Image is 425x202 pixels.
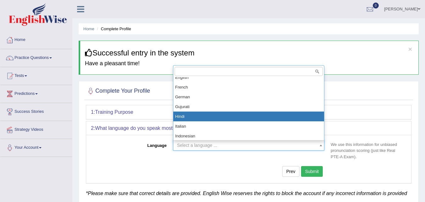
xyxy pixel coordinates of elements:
div: 2: [86,121,411,135]
a: Success Stories [0,103,72,119]
button: Prev [282,166,299,177]
em: *Please make sure that correct details are provided. English Wise reserves the rights to block th... [86,191,407,196]
h2: Complete Your Profile [86,86,150,96]
li: Hindi [173,112,324,121]
a: Your Account [0,139,72,155]
a: Home [0,31,72,47]
button: × [408,46,412,52]
li: German [173,92,324,102]
li: Italian [173,121,324,131]
a: Practice Questions [0,49,72,65]
b: What language do you speak mostly at home? [95,125,199,131]
a: Strategy Videos [0,121,72,137]
b: Training Purpose [95,109,133,115]
li: Complete Profile [95,26,131,32]
h4: Have a pleasant time! [85,61,414,67]
span: 0 [373,3,379,9]
p: We use this information for unbiased pronunciation scoring (just like Real PTE-A Exam). [327,141,406,159]
span: Select a language ... [177,143,217,148]
li: English [173,72,324,82]
li: Gujurati [173,102,324,112]
div: 1: [86,105,411,119]
a: Tests [0,67,72,83]
a: Home [83,26,94,31]
li: French [173,82,324,92]
h3: Successful entry in the system [85,49,414,57]
label: Language [91,140,170,148]
li: Indonesian [173,131,324,141]
button: Submit [301,166,323,177]
a: Predictions [0,85,72,101]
